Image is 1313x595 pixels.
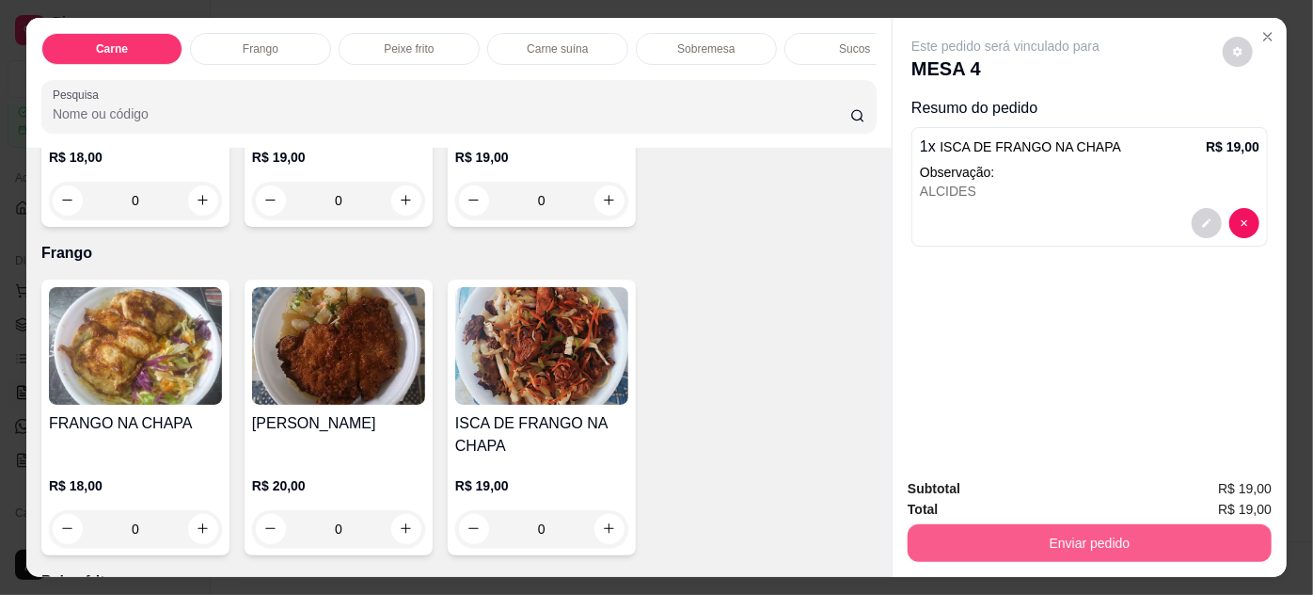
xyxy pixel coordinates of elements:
button: Enviar pedido [908,524,1272,562]
p: Carne [96,41,128,56]
button: decrease-product-quantity [1223,37,1253,67]
p: Frango [41,242,877,265]
h4: ISCA DE FRANGO NA CHAPA [455,412,628,458]
strong: Total [908,502,938,517]
h4: [PERSON_NAME] [252,412,425,435]
p: Carne suína [527,41,588,56]
p: R$ 19,00 [455,476,628,495]
button: Close [1253,22,1283,52]
p: R$ 18,00 [49,476,222,495]
button: decrease-product-quantity [1229,208,1259,238]
p: R$ 19,00 [1206,137,1259,156]
button: decrease-product-quantity [1192,208,1222,238]
span: R$ 19,00 [1218,478,1272,499]
img: product-image [252,287,425,405]
p: Sucos [839,41,870,56]
p: Peixe frito [384,41,434,56]
p: R$ 19,00 [455,148,628,167]
p: Sobremesa [677,41,735,56]
p: Frango [243,41,278,56]
p: Resumo do pedido [911,97,1268,120]
div: ALCIDES [920,182,1259,201]
p: Este pedido será vinculado para [911,37,1099,56]
strong: Subtotal [908,481,960,496]
input: Pesquisa [53,105,850,123]
p: R$ 20,00 [252,476,425,495]
p: R$ 18,00 [49,148,222,167]
p: 1 x [920,136,1121,158]
p: Peixe frito [41,571,877,593]
p: MESA 4 [911,56,1099,82]
p: Observação: [920,163,1259,182]
p: R$ 19,00 [252,148,425,167]
span: R$ 19,00 [1218,499,1272,520]
img: product-image [455,287,628,405]
img: product-image [49,287,222,405]
label: Pesquisa [53,87,105,103]
span: ISCA DE FRANGO NA CHAPA [940,139,1121,154]
h4: FRANGO NA CHAPA [49,412,222,435]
